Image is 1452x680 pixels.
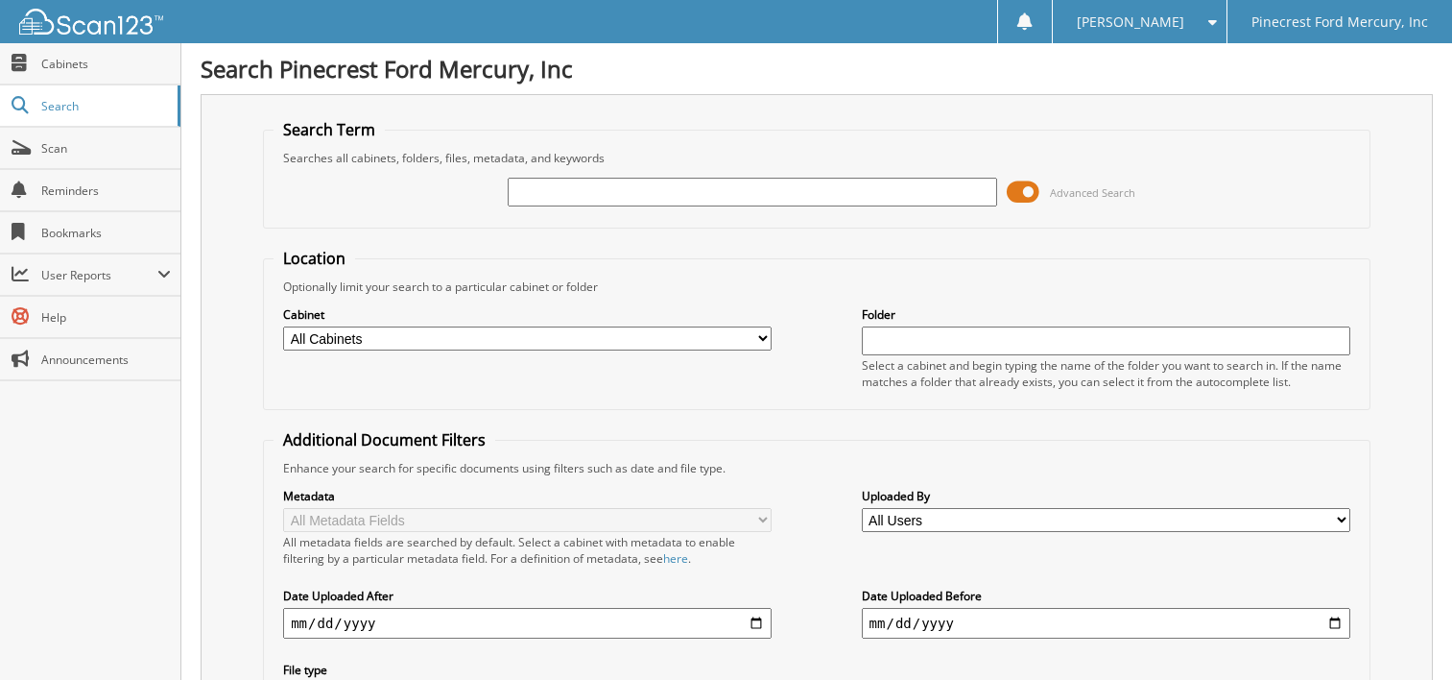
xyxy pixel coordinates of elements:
[283,306,772,323] label: Cabinet
[862,608,1350,639] input: end
[862,357,1350,390] div: Select a cabinet and begin typing the name of the folder you want to search in. If the name match...
[41,267,157,283] span: User Reports
[862,588,1350,604] label: Date Uploaded Before
[283,588,772,604] label: Date Uploaded After
[862,488,1350,504] label: Uploaded By
[1251,16,1428,28] span: Pinecrest Ford Mercury, Inc
[41,56,171,72] span: Cabinets
[283,488,772,504] label: Metadata
[201,53,1433,85] h1: Search Pinecrest Ford Mercury, Inc
[41,98,168,114] span: Search
[274,150,1360,166] div: Searches all cabinets, folders, files, metadata, and keywords
[1077,16,1184,28] span: [PERSON_NAME]
[41,182,171,199] span: Reminders
[41,352,171,368] span: Announcements
[862,306,1350,323] label: Folder
[283,534,772,567] div: All metadata fields are searched by default. Select a cabinet with metadata to enable filtering b...
[274,248,355,269] legend: Location
[274,429,495,450] legend: Additional Document Filters
[283,608,772,639] input: start
[41,309,171,326] span: Help
[41,225,171,241] span: Bookmarks
[19,9,163,35] img: scan123-logo-white.svg
[274,460,1360,476] div: Enhance your search for specific documents using filters such as date and file type.
[283,662,772,678] label: File type
[1050,185,1135,200] span: Advanced Search
[274,279,1360,295] div: Optionally limit your search to a particular cabinet or folder
[41,140,171,157] span: Scan
[663,550,688,567] a: here
[274,119,385,140] legend: Search Term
